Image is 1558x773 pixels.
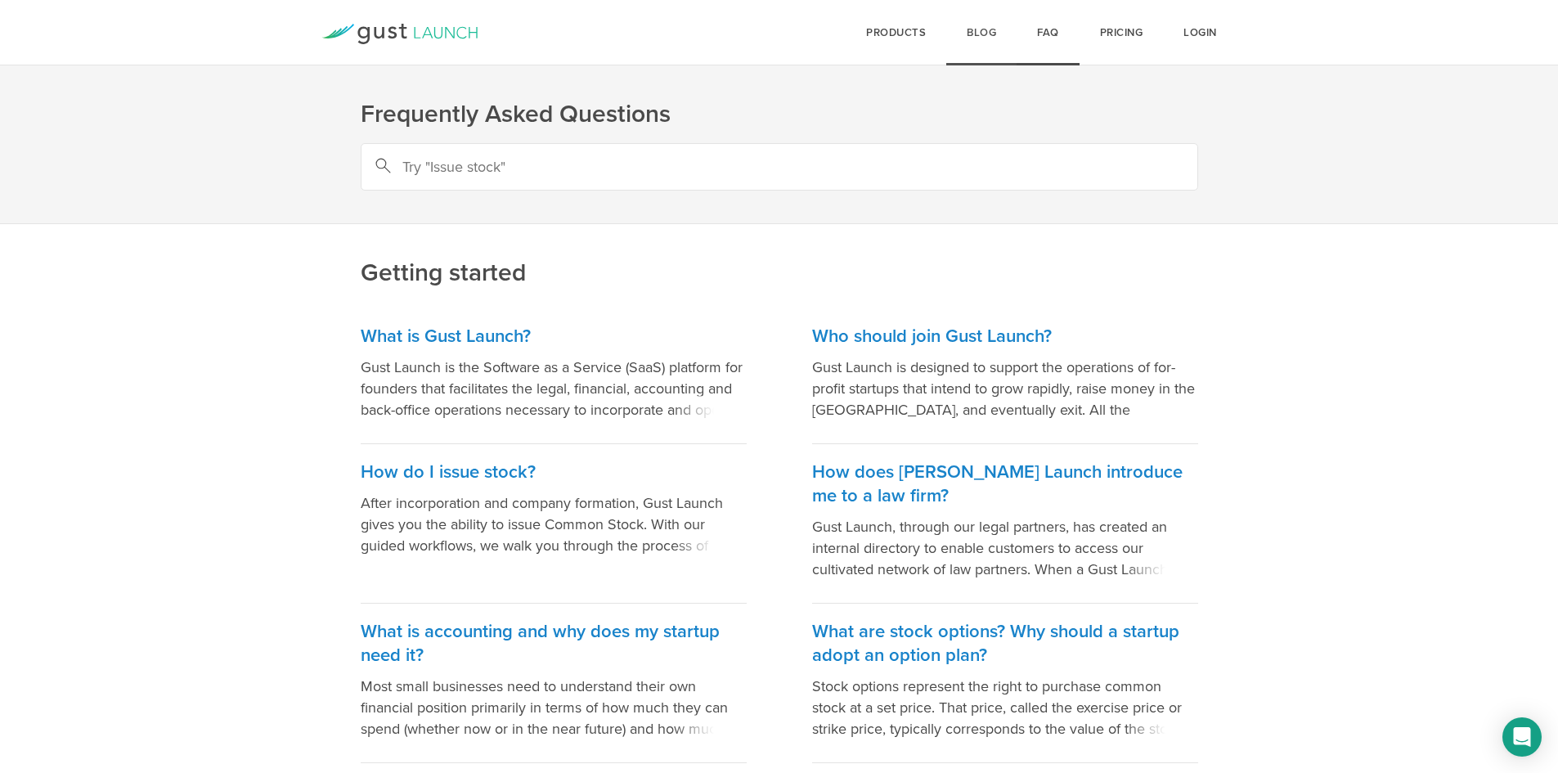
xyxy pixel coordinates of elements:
[812,308,1198,444] a: Who should join Gust Launch? Gust Launch is designed to support the operations of for-profit star...
[361,444,747,604] a: How do I issue stock? After incorporation and company formation, Gust Launch gives you the abilit...
[812,444,1198,604] a: How does [PERSON_NAME] Launch introduce me to a law firm? Gust Launch, through our legal partners...
[361,143,1198,191] input: Try "Issue stock"
[361,146,1198,290] h2: Getting started
[812,620,1198,667] h3: What are stock options? Why should a startup adopt an option plan?
[812,516,1198,580] p: Gust Launch, through our legal partners, has created an internal directory to enable customers to...
[812,325,1198,348] h3: Who should join Gust Launch?
[812,604,1198,763] a: What are stock options? Why should a startup adopt an option plan? Stock options represent the ri...
[361,492,747,556] p: After incorporation and company formation, Gust Launch gives you the ability to issue Common Stoc...
[361,357,747,420] p: Gust Launch is the Software as a Service (SaaS) platform for founders that facilitates the legal,...
[361,308,747,444] a: What is Gust Launch? Gust Launch is the Software as a Service (SaaS) platform for founders that f...
[361,676,747,739] p: Most small businesses need to understand their own financial position primarily in terms of how m...
[361,604,747,763] a: What is accounting and why does my startup need it? Most small businesses need to understand thei...
[812,357,1198,420] p: Gust Launch is designed to support the operations of for-profit startups that intend to grow rapi...
[812,676,1198,739] p: Stock options represent the right to purchase common stock at a set price. That price, called the...
[812,461,1198,508] h3: How does [PERSON_NAME] Launch introduce me to a law firm?
[1502,717,1542,757] div: Open Intercom Messenger
[361,620,747,667] h3: What is accounting and why does my startup need it?
[361,325,747,348] h3: What is Gust Launch?
[361,461,747,484] h3: How do I issue stock?
[361,98,1198,131] h1: Frequently Asked Questions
